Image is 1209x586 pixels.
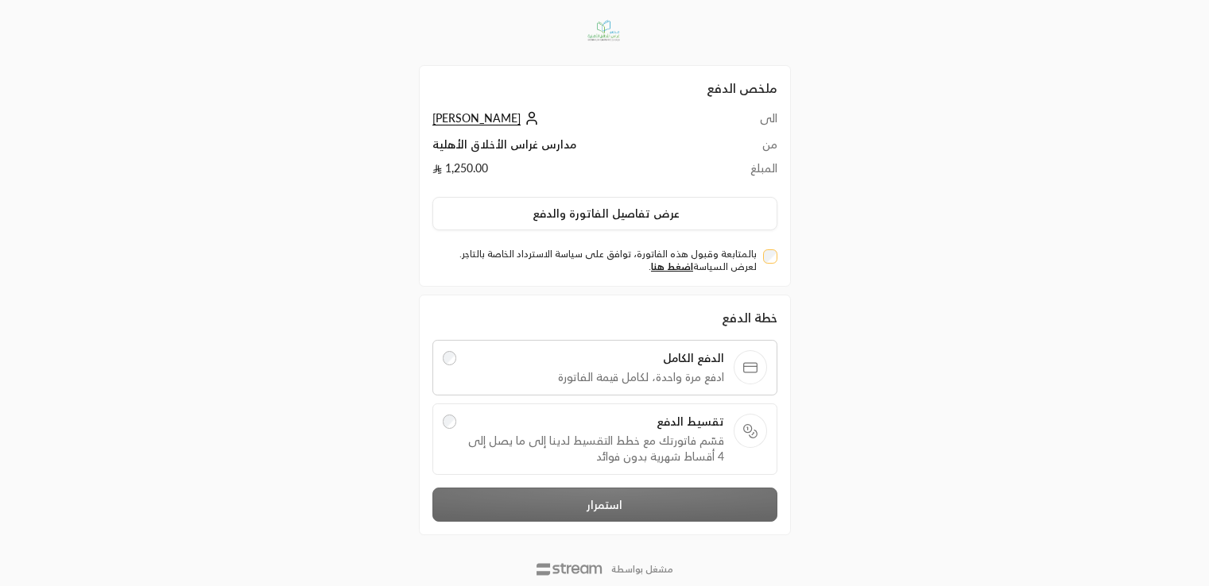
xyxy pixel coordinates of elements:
td: مدارس غراس الأخلاق الأهلية [432,137,723,160]
span: الدفع الكامل [466,350,723,366]
td: من [723,137,777,160]
td: 1,250.00 [432,160,723,184]
p: مشغل بواسطة [611,563,673,576]
td: الى [723,110,777,137]
img: Company Logo [579,10,630,52]
span: تقسيط الدفع [466,414,723,430]
a: اضغط هنا [651,260,693,272]
input: تقسيط الدفعقسّم فاتورتك مع خطط التقسيط لدينا إلى ما يصل إلى 4 أقساط شهرية بدون فوائد [443,414,457,429]
span: [PERSON_NAME] [432,111,521,125]
a: [PERSON_NAME] [432,111,543,125]
input: الدفع الكاملادفع مرة واحدة، لكامل قيمة الفاتورة [443,351,457,365]
button: عرض تفاصيل الفاتورة والدفع [432,197,777,230]
span: قسّم فاتورتك مع خطط التقسيط لدينا إلى ما يصل إلى 4 أقساط شهرية بدون فوائد [466,433,723,465]
span: ادفع مرة واحدة، لكامل قيمة الفاتورة [466,369,723,385]
h2: ملخص الدفع [432,79,777,98]
div: خطة الدفع [432,308,777,327]
td: المبلغ [723,160,777,184]
label: بالمتابعة وقبول هذه الفاتورة، توافق على سياسة الاسترداد الخاصة بالتاجر. لعرض السياسة . [439,248,757,273]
